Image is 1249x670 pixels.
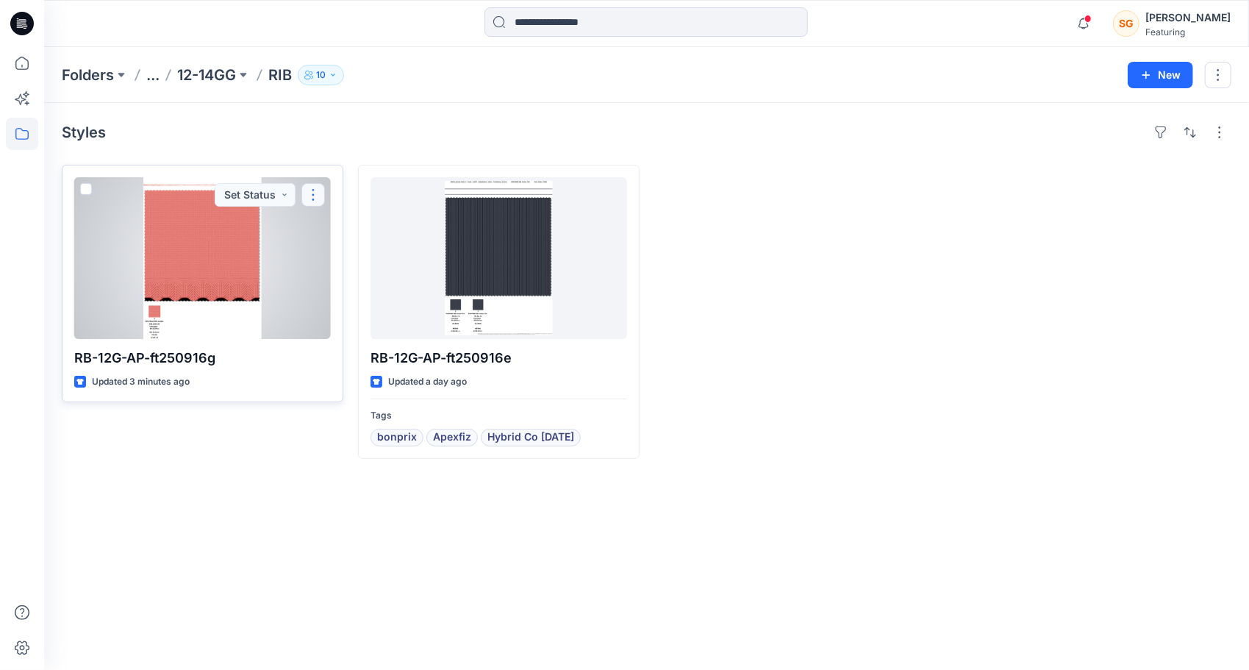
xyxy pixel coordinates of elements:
[1128,62,1193,88] button: New
[268,65,292,85] p: RIB
[1145,26,1231,38] div: Featuring
[177,65,236,85] a: 12-14GG
[298,65,344,85] button: 10
[371,177,627,339] a: RB-12G-AP-ft250916e
[371,348,627,368] p: RB-12G-AP-ft250916e
[74,177,331,339] a: RB-12G-AP-ft250916g
[487,429,574,446] span: Hybrid Co [DATE]
[1145,9,1231,26] div: [PERSON_NAME]
[62,124,106,141] h4: Styles
[74,348,331,368] p: RB-12G-AP-ft250916g
[1113,10,1139,37] div: SG
[388,374,467,390] p: Updated a day ago
[146,65,160,85] button: ...
[92,374,190,390] p: Updated 3 minutes ago
[371,408,627,424] p: Tags
[377,429,417,446] span: bonprix
[316,67,326,83] p: 10
[433,429,471,446] span: Apexfiz
[62,65,114,85] a: Folders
